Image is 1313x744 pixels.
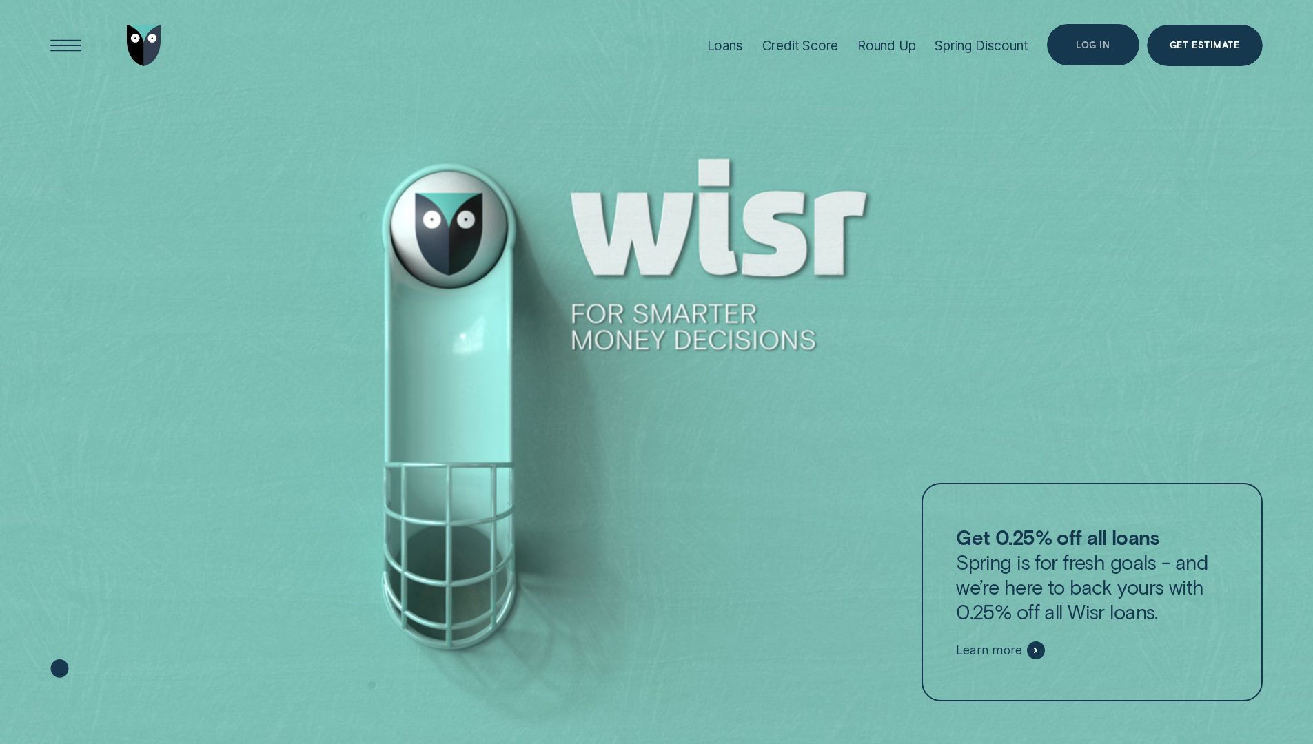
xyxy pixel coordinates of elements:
a: Get Estimate [1147,25,1263,66]
div: Credit Score [762,38,839,54]
div: Log in [1076,41,1110,50]
p: Spring is for fresh goals - and we’re here to back yours with 0.25% off all Wisr loans. [956,525,1228,624]
button: Open Menu [45,25,87,66]
div: Loans [707,38,743,54]
button: Log in [1047,24,1139,65]
img: Wisr [127,25,161,66]
div: Spring Discount [935,38,1028,54]
div: Round Up [857,38,916,54]
a: Get 0.25% off all loansSpring is for fresh goals - and we’re here to back yours with 0.25% off al... [922,483,1262,702]
span: Learn more [956,643,1021,658]
strong: Get 0.25% off all loans [956,525,1159,549]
